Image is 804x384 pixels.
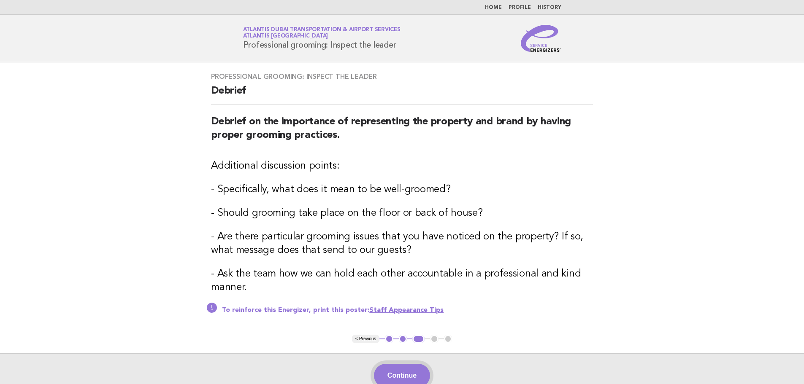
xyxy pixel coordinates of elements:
h3: - Are there particular grooming issues that you have noticed on the property? If so, what message... [211,230,593,257]
h3: - Specifically, what does it mean to be well-groomed? [211,183,593,196]
a: Staff Appearance Tips [369,307,444,314]
button: 3 [412,335,425,343]
h2: Debrief [211,84,593,105]
a: Home [485,5,502,10]
a: Atlantis Dubai Transportation & Airport ServicesAtlantis [GEOGRAPHIC_DATA] [243,27,401,39]
a: Profile [509,5,531,10]
h3: - Should grooming take place on the floor or back of house? [211,207,593,220]
h3: - Ask the team how we can hold each other accountable in a professional and kind manner. [211,267,593,294]
img: Service Energizers [521,25,561,52]
button: 2 [399,335,407,343]
button: < Previous [352,335,379,343]
p: To reinforce this Energizer, print this poster: [222,306,593,314]
h3: Additional discussion points: [211,159,593,173]
span: Atlantis [GEOGRAPHIC_DATA] [243,34,328,39]
button: 1 [385,335,393,343]
h3: Professional grooming: Inspect the leader [211,73,593,81]
h2: Debrief on the importance of representing the property and brand by having proper grooming practi... [211,115,593,149]
h1: Professional grooming: Inspect the leader [243,27,401,49]
a: History [538,5,561,10]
